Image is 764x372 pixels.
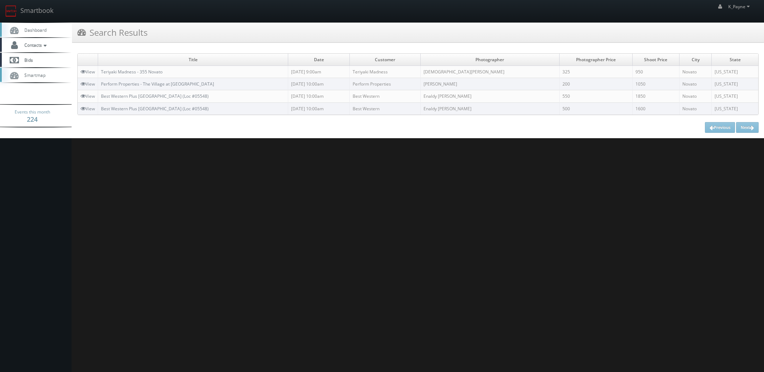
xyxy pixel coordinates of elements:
[21,72,45,78] span: Smartmap
[350,78,421,90] td: Perform Properties
[98,54,288,66] td: Title
[350,66,421,78] td: Teriyaki Madness
[350,54,421,66] td: Customer
[559,78,632,90] td: 200
[679,78,712,90] td: Novato
[712,78,758,90] td: [US_STATE]
[632,66,679,78] td: 950
[350,90,421,102] td: Best Western
[632,78,679,90] td: 1050
[81,81,95,87] a: View
[712,66,758,78] td: [US_STATE]
[81,93,95,99] a: View
[632,90,679,102] td: 1850
[712,102,758,115] td: [US_STATE]
[559,90,632,102] td: 550
[712,90,758,102] td: [US_STATE]
[559,66,632,78] td: 325
[421,90,560,102] td: Enaldy [PERSON_NAME]
[21,57,33,63] span: Bids
[728,4,752,10] span: K_Payne
[288,54,350,66] td: Date
[101,69,163,75] a: Teriyaki Madness - 355 Novato
[421,66,560,78] td: [DEMOGRAPHIC_DATA][PERSON_NAME]
[559,54,632,66] td: Photographer Price
[421,54,560,66] td: Photographer
[679,102,712,115] td: Novato
[632,102,679,115] td: 1600
[27,115,38,124] strong: 224
[21,42,48,48] span: Contacts
[288,66,350,78] td: [DATE] 9:00am
[712,54,758,66] td: State
[77,26,148,39] h3: Search Results
[288,90,350,102] td: [DATE] 10:00am
[350,102,421,115] td: Best Western
[632,54,679,66] td: Shoot Price
[21,27,47,33] span: Dashboard
[15,108,50,116] span: Events this month
[101,106,209,112] a: Best Western Plus [GEOGRAPHIC_DATA] (Loc #05548)
[101,81,214,87] a: Perform Properties - The Village at [GEOGRAPHIC_DATA]
[559,102,632,115] td: 500
[679,54,712,66] td: City
[81,106,95,112] a: View
[101,93,209,99] a: Best Western Plus [GEOGRAPHIC_DATA] (Loc #05548)
[421,78,560,90] td: [PERSON_NAME]
[679,90,712,102] td: Novato
[288,78,350,90] td: [DATE] 10:00am
[81,69,95,75] a: View
[421,102,560,115] td: Enaldy [PERSON_NAME]
[288,102,350,115] td: [DATE] 10:00am
[5,5,17,17] img: smartbook-logo.png
[679,66,712,78] td: Novato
